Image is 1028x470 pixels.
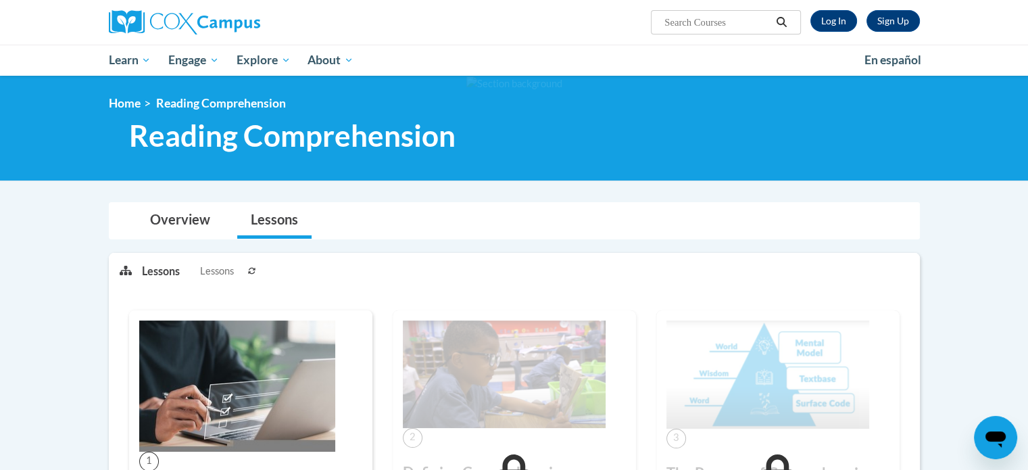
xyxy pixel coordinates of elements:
[228,45,299,76] a: Explore
[866,10,920,32] a: Register
[109,96,141,110] a: Home
[168,52,219,68] span: Engage
[771,14,791,30] button: Search
[403,428,422,448] span: 2
[109,10,260,34] img: Cox Campus
[810,10,857,32] a: Log In
[142,264,180,279] p: Lessons
[200,264,234,279] span: Lessons
[663,14,771,30] input: Search Courses
[299,45,362,76] a: About
[129,118,456,154] span: Reading Comprehension
[237,203,312,239] a: Lessons
[100,45,160,76] a: Learn
[156,96,286,110] span: Reading Comprehension
[974,416,1017,459] iframe: Button to launch messaging window
[160,45,228,76] a: Engage
[108,52,151,68] span: Learn
[666,429,686,448] span: 3
[403,321,606,428] img: Course Image
[856,46,930,74] a: En español
[466,76,562,91] img: Section background
[89,45,940,76] div: Main menu
[308,52,353,68] span: About
[864,53,921,67] span: En español
[139,321,335,452] img: Course Image
[237,52,291,68] span: Explore
[109,10,366,34] a: Cox Campus
[666,321,869,429] img: Course Image
[137,203,224,239] a: Overview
